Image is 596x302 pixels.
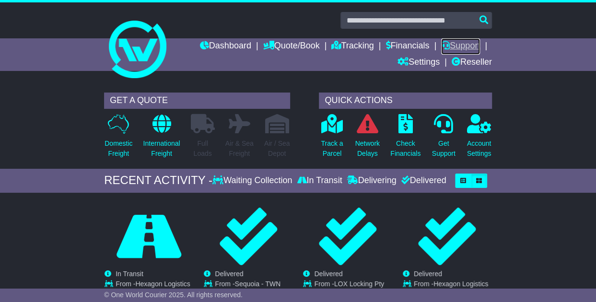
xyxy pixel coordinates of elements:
[398,175,446,186] div: Delivered
[116,280,190,296] span: Hexagon Logistics Pty Ltd
[390,139,421,159] p: Check Financials
[212,175,294,186] div: Waiting Collection
[104,174,212,187] div: RECENT ACTIVITY -
[467,114,492,164] a: AccountSettings
[355,114,380,164] a: NetworkDelays
[331,38,374,55] a: Tracking
[355,139,380,159] p: Network Delays
[344,175,398,186] div: Delivering
[320,114,343,164] a: Track aParcel
[314,270,342,278] span: Delivered
[264,139,290,159] p: Air / Sea Depot
[215,270,243,278] span: Delivered
[104,291,243,299] span: © One World Courier 2025. All rights reserved.
[143,114,181,164] a: InternationalFreight
[319,93,491,109] div: QUICK ACTIONS
[452,55,492,71] a: Reseller
[390,114,421,164] a: CheckFinancials
[143,139,180,159] p: International Freight
[116,270,143,278] span: In Transit
[432,139,456,159] p: Get Support
[397,55,440,71] a: Settings
[441,38,480,55] a: Support
[200,38,251,55] a: Dashboard
[263,38,320,55] a: Quote/Book
[414,280,491,299] td: From -
[225,139,254,159] p: Air & Sea Freight
[432,114,456,164] a: GetSupport
[314,280,392,299] td: From -
[314,280,384,296] span: LOX Locking Pty Ltd
[215,280,280,296] span: Sequoia - TWN Healthcare Co. Ltd
[467,139,491,159] p: Account Settings
[116,280,193,299] td: From -
[215,280,292,299] td: From -
[191,139,215,159] p: Full Loads
[105,139,132,159] p: Domestic Freight
[294,175,344,186] div: In Transit
[104,114,133,164] a: DomesticFreight
[414,280,489,296] span: Hexagon Logistics Pty Ltd
[414,270,442,278] span: Delivered
[386,38,429,55] a: Financials
[321,139,343,159] p: Track a Parcel
[104,93,290,109] div: GET A QUOTE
